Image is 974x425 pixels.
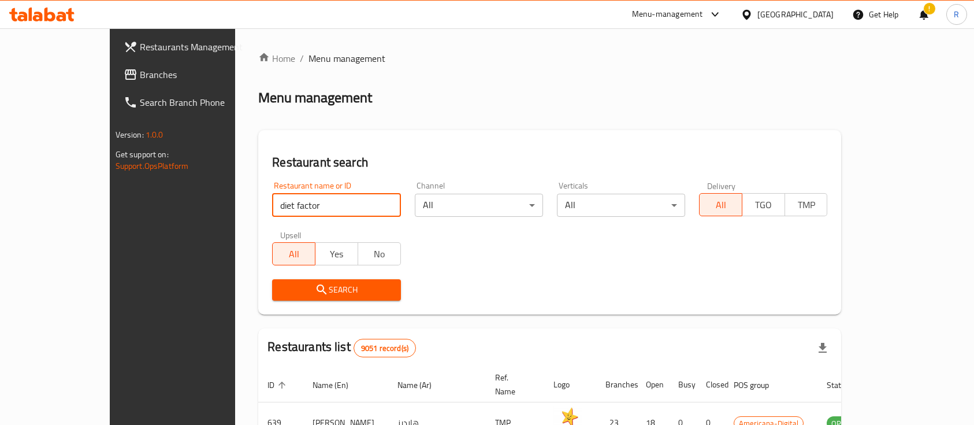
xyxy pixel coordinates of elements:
input: Search for restaurant name or ID.. [272,194,400,217]
th: Logo [544,367,596,402]
button: All [699,193,742,216]
div: All [415,194,543,217]
span: All [277,246,311,263]
div: Total records count [354,339,416,357]
span: Yes [320,246,354,263]
span: 9051 record(s) [354,343,415,354]
h2: Menu management [258,88,372,107]
label: Delivery [707,182,736,190]
div: [GEOGRAPHIC_DATA] [757,8,834,21]
th: Open [637,367,669,402]
span: 1.0.0 [146,127,163,142]
span: No [363,246,396,263]
a: Support.OpsPlatform [116,158,189,173]
button: TMP [785,193,828,216]
button: Search [272,279,400,301]
a: Search Branch Phone [114,88,273,116]
a: Branches [114,61,273,88]
nav: breadcrumb [258,51,841,65]
span: Menu management [308,51,385,65]
div: All [557,194,685,217]
span: POS group [734,378,784,392]
h2: Restaurant search [272,154,827,171]
span: Name (En) [313,378,363,392]
button: All [272,242,315,265]
a: Restaurants Management [114,33,273,61]
th: Closed [697,367,724,402]
button: TGO [742,193,785,216]
span: Ref. Name [495,371,530,398]
th: Busy [669,367,697,402]
th: Branches [596,367,637,402]
li: / [300,51,304,65]
span: Status [827,378,864,392]
span: All [704,197,738,213]
span: Name (Ar) [397,378,447,392]
label: Upsell [280,231,302,239]
span: Search Branch Phone [140,95,263,109]
div: Menu-management [632,8,703,21]
span: Branches [140,68,263,82]
span: Search [281,283,391,297]
div: Export file [809,334,837,362]
span: Version: [116,127,144,142]
h2: Restaurants list [267,338,416,357]
span: TGO [747,197,780,213]
button: Yes [315,242,358,265]
span: R [954,8,959,21]
span: TMP [790,197,823,213]
button: No [358,242,401,265]
span: Get support on: [116,147,169,162]
span: ID [267,378,289,392]
a: Home [258,51,295,65]
span: Restaurants Management [140,40,263,54]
